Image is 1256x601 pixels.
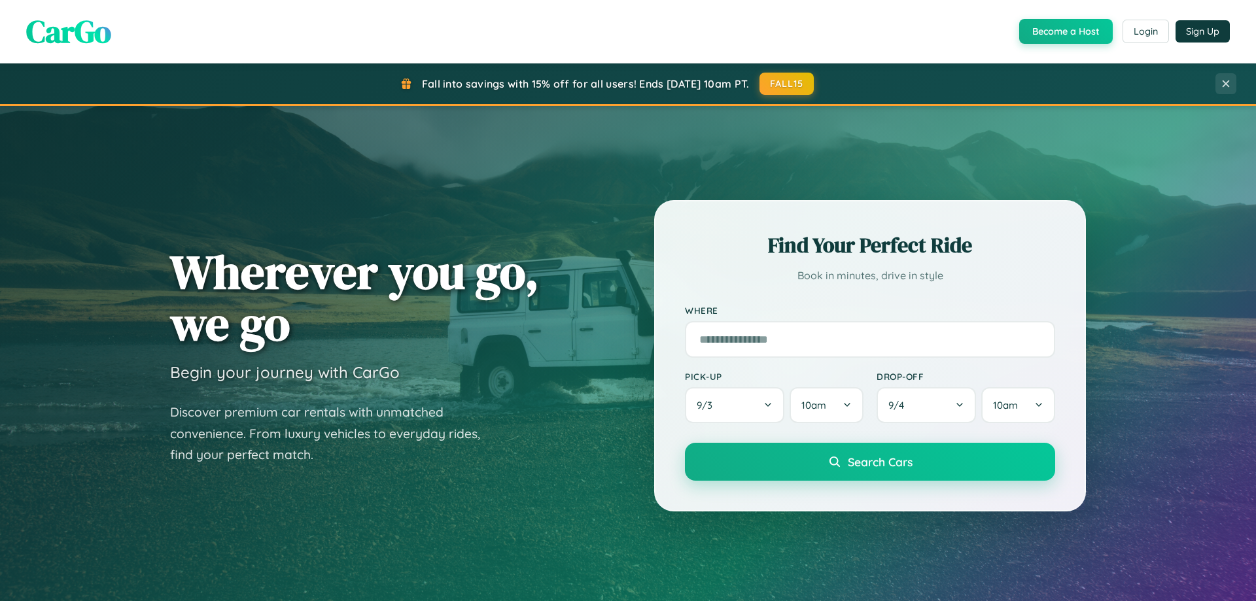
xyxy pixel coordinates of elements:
[685,371,863,382] label: Pick-up
[790,387,863,423] button: 10am
[848,455,913,469] span: Search Cars
[697,399,719,411] span: 9 / 3
[993,399,1018,411] span: 10am
[877,371,1055,382] label: Drop-off
[170,402,497,466] p: Discover premium car rentals with unmatched convenience. From luxury vehicles to everyday rides, ...
[685,443,1055,481] button: Search Cars
[685,266,1055,285] p: Book in minutes, drive in style
[685,305,1055,316] label: Where
[888,399,911,411] span: 9 / 4
[685,387,784,423] button: 9/3
[685,231,1055,260] h2: Find Your Perfect Ride
[877,387,976,423] button: 9/4
[170,246,539,349] h1: Wherever you go, we go
[759,73,814,95] button: FALL15
[1123,20,1169,43] button: Login
[1019,19,1113,44] button: Become a Host
[981,387,1055,423] button: 10am
[26,10,111,53] span: CarGo
[1176,20,1230,43] button: Sign Up
[422,77,750,90] span: Fall into savings with 15% off for all users! Ends [DATE] 10am PT.
[170,362,400,382] h3: Begin your journey with CarGo
[801,399,826,411] span: 10am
